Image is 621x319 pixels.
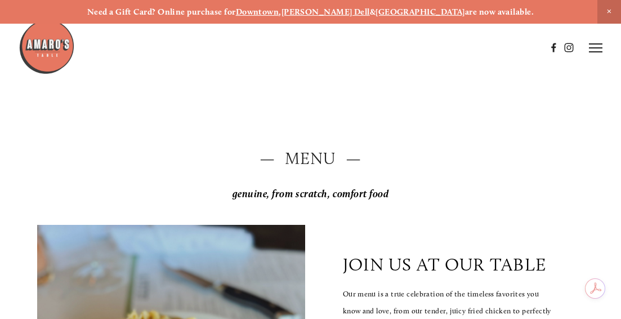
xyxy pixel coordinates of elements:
em: genuine, from scratch, comfort food [233,188,389,200]
strong: & [370,7,376,17]
strong: Need a Gift Card? Online purchase for [87,7,236,17]
p: join us at our table [343,254,547,275]
img: Amaro's Table [19,19,75,75]
a: [PERSON_NAME] Dell [282,7,370,17]
strong: are now available. [465,7,534,17]
a: Downtown [236,7,279,17]
h2: — Menu — [37,147,584,170]
strong: , [279,7,281,17]
a: [GEOGRAPHIC_DATA] [376,7,465,17]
